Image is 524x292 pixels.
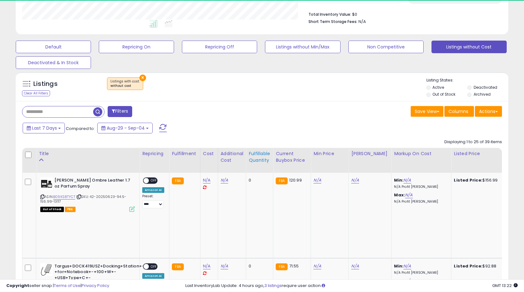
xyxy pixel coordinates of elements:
button: Actions [475,106,502,117]
span: | SKU: 42-20250623-94.5-156.99-13117 [40,194,126,204]
a: B09KS8TYCT [53,194,75,199]
img: 31Dkp7AlQuL._SL40_.jpg [40,177,53,190]
div: Amazon AI [142,187,164,193]
a: Terms of Use [54,283,81,289]
a: N/A [203,177,211,183]
span: FBA [65,207,76,212]
span: Last 7 Days [32,125,57,131]
div: $156.99 [454,177,506,183]
span: OFF [149,178,159,183]
p: N/A Profit [PERSON_NAME] [394,271,446,275]
b: Min: [394,263,403,269]
div: Clear All Filters [22,90,50,96]
label: Out of Stock [432,92,455,97]
button: Save View [411,106,443,117]
small: FBA [276,263,287,270]
a: N/A [403,177,411,183]
label: Active [432,85,444,90]
span: 2025-09-12 13:22 GMT [492,283,518,289]
a: 3 listings [264,283,282,289]
span: All listings that are currently out of stock and unavailable for purchase on Amazon [40,207,64,212]
small: FBA [172,263,183,270]
p: N/A Profit [PERSON_NAME] [394,185,446,189]
div: Cost [203,150,215,157]
div: Fulfillable Quantity [249,150,270,164]
a: N/A [313,263,321,269]
button: Columns [444,106,474,117]
strong: Copyright [6,283,29,289]
a: N/A [203,263,211,269]
li: $0 [308,10,497,18]
a: N/A [351,263,359,269]
button: Repricing Off [182,41,257,53]
div: Fulfillment [172,150,197,157]
div: $92.88 [454,263,506,269]
button: Listings without Min/Max [265,41,340,53]
div: Amazon AI [142,273,164,279]
span: 71.55 [289,263,299,269]
span: Listings with cost : [110,79,140,88]
a: Privacy Policy [82,283,109,289]
label: Archived [474,92,491,97]
div: Min Price [313,150,346,157]
button: Last 7 Days [23,123,65,133]
small: FBA [172,177,183,184]
h5: Listings [33,80,58,88]
div: without cost [110,84,140,88]
div: Additional Cost [221,150,244,164]
button: Deactivated & In Stock [16,56,91,69]
small: FBA [276,177,287,184]
p: Listing States: [426,77,508,83]
a: N/A [405,192,413,198]
b: Listed Price: [454,263,482,269]
b: Max: [394,192,405,198]
div: Repricing [142,150,166,157]
b: [PERSON_NAME] Ombre Leather 1.7 oz Parfum Spray [54,177,131,191]
div: [PERSON_NAME] [351,150,389,157]
b: Listed Price: [454,177,482,183]
a: N/A [351,177,359,183]
button: Aug-29 - Sep-04 [97,123,153,133]
a: N/A [221,177,228,183]
label: Deactivated [474,85,497,90]
div: Current Buybox Price [276,150,308,164]
div: Last InventoryLab Update: 4 hours ago, require user action. [185,283,518,289]
span: 120.99 [289,177,302,183]
b: Short Term Storage Fees: [308,19,358,24]
th: The percentage added to the cost of goods (COGS) that forms the calculator for Min & Max prices. [392,148,451,173]
span: OFF [149,264,159,269]
span: N/A [358,19,366,25]
button: Repricing On [99,41,174,53]
p: N/A Profit [PERSON_NAME] [394,199,446,204]
a: N/A [403,263,411,269]
div: seller snap | | [6,283,109,289]
b: Min: [394,177,403,183]
div: 0 [249,263,268,269]
div: Title [39,150,137,157]
img: 31x+RrHg7tL._SL40_.jpg [40,263,53,276]
a: N/A [221,263,228,269]
button: Non Competitive [348,41,424,53]
div: 0 [249,177,268,183]
div: Preset: [142,194,164,208]
a: N/A [313,177,321,183]
button: × [139,75,146,81]
button: Filters [108,106,132,117]
div: Markup on Cost [394,150,448,157]
b: Total Inventory Value: [308,12,351,17]
div: ASIN: [40,177,135,211]
span: Aug-29 - Sep-04 [107,125,145,131]
button: Default [16,41,91,53]
span: Columns [448,108,468,115]
div: Displaying 1 to 25 of 39 items [444,139,502,145]
button: Listings without Cost [431,41,507,53]
div: Listed Price [454,150,508,157]
span: Compared to: [66,126,95,132]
